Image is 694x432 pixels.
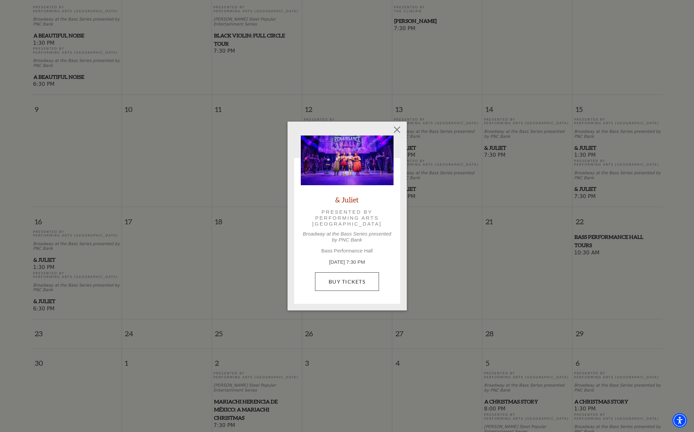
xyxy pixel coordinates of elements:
p: Broadway at the Bass Series presented by PNC Bank [301,231,394,243]
button: Close [391,123,403,136]
a: Buy Tickets [315,272,379,291]
p: [DATE] 7:30 PM [301,258,394,266]
img: & Juliet [301,135,394,185]
a: & Juliet [335,195,359,204]
p: Bass Performance Hall [301,248,394,254]
p: Presented by Performing Arts [GEOGRAPHIC_DATA] [310,209,384,227]
div: Accessibility Menu [672,413,687,428]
